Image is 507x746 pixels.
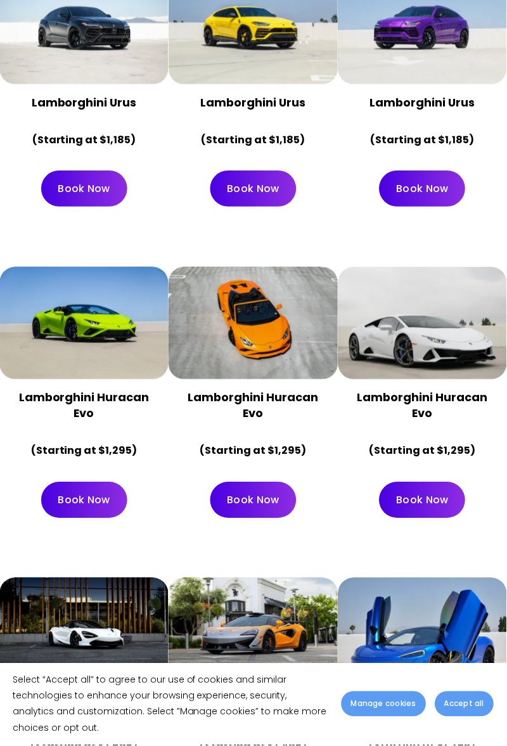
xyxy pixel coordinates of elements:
[13,673,329,737] p: Select “Accept all” to agree to our use of cookies and similar technologies to enhance your brows...
[41,170,127,207] a: Book Now
[380,170,466,207] a: Book Now
[351,699,416,711] span: Manage cookies
[369,444,476,458] strong: (Starting at $1,295)
[342,692,426,717] button: Manage cookies
[202,132,305,147] strong: (Starting at $1,185)
[188,390,321,421] strong: Lamborghini Huracan Evo
[371,132,475,147] strong: (Starting at $1,185)
[19,390,152,421] strong: Lamborghini Huracan Evo
[210,170,297,207] a: Book Now
[201,94,306,110] strong: Lamborghini Urus
[210,482,297,518] a: Book Now
[435,692,494,717] button: Accept all
[41,482,127,518] a: Book Now
[200,444,307,458] strong: (Starting at $1,295)
[370,94,475,110] strong: Lamborghini Urus
[380,482,466,518] a: Book Now
[31,444,138,458] strong: (Starting at $1,295)
[32,94,137,110] strong: Lamborghini Urus
[357,390,491,421] strong: Lamborghini Huracan Evo
[32,132,136,147] strong: (Starting at $1,185)
[445,699,485,711] span: Accept all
